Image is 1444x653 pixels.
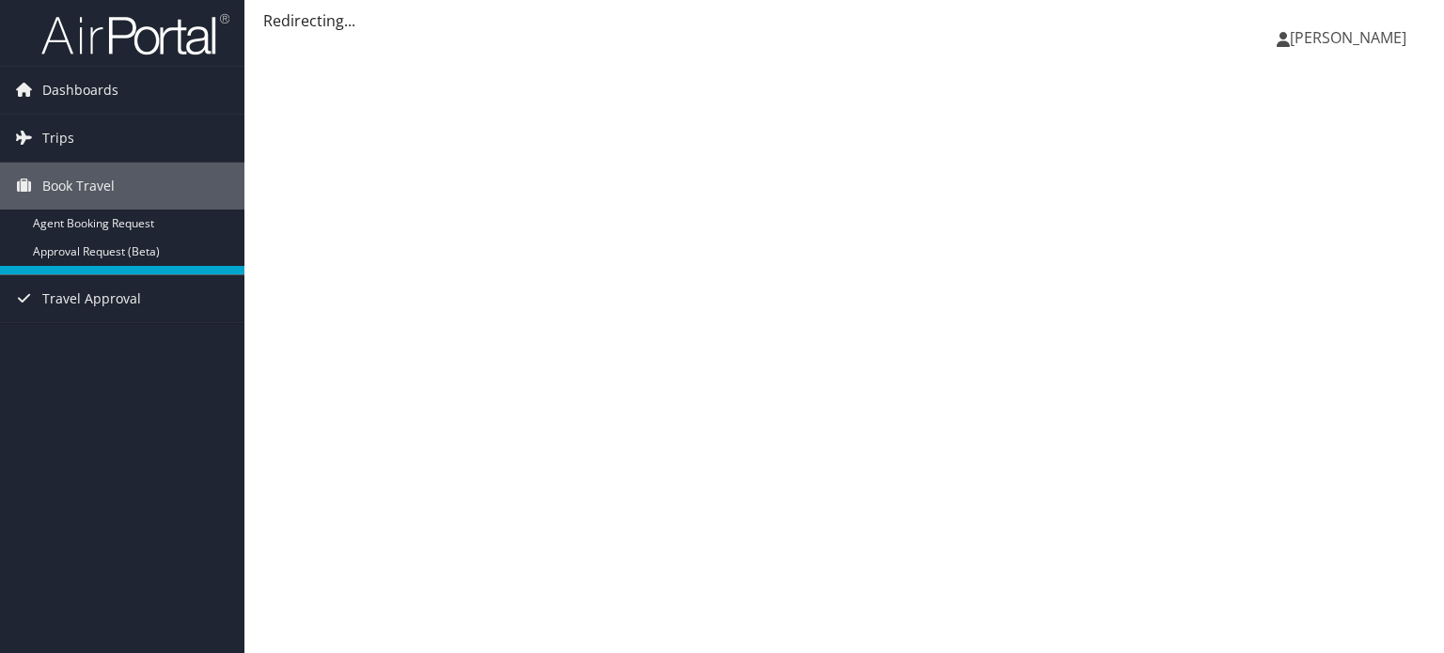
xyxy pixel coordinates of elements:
[41,12,229,56] img: airportal-logo.png
[1290,27,1406,48] span: [PERSON_NAME]
[42,115,74,162] span: Trips
[42,163,115,210] span: Book Travel
[42,275,141,322] span: Travel Approval
[263,9,1425,32] div: Redirecting...
[1277,9,1425,66] a: [PERSON_NAME]
[42,67,118,114] span: Dashboards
